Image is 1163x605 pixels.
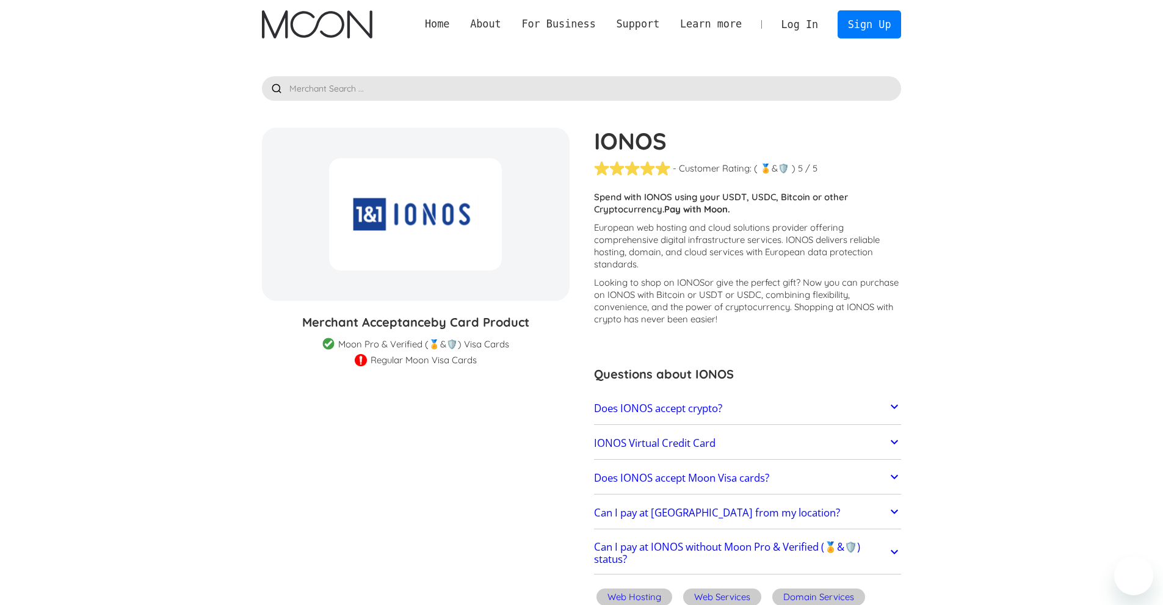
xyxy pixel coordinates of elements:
[594,430,902,456] a: IONOS Virtual Credit Card
[754,162,758,175] div: (
[262,313,570,331] h3: Merchant Acceptance
[460,16,511,32] div: About
[521,16,595,32] div: For Business
[680,16,742,32] div: Learn more
[594,507,840,519] h2: Can I pay at [GEOGRAPHIC_DATA] from my location?
[705,277,796,288] span: or give the perfect gift
[594,365,902,383] h3: Questions about IONOS
[594,465,902,491] a: Does IONOS accept Moon Visa cards?
[371,354,477,366] div: Regular Moon Visa Cards
[470,16,501,32] div: About
[512,16,606,32] div: For Business
[431,314,529,330] span: by Card Product
[838,10,901,38] a: Sign Up
[594,222,902,270] p: European web hosting and cloud solutions provider offering comprehensive digital infrastructure s...
[262,10,372,38] img: Moon Logo
[594,277,902,325] p: Looking to shop on IONOS ? Now you can purchase on IONOS with Bitcoin or USDT or USDC, combining ...
[594,541,888,565] h2: Can I pay at IONOS without Moon Pro & Verified (🏅&🛡️) status?
[771,11,828,38] a: Log In
[798,162,803,175] div: 5
[673,162,752,175] div: - Customer Rating:
[594,396,902,421] a: Does IONOS accept crypto?
[616,16,659,32] div: Support
[607,591,661,603] div: Web Hosting
[805,162,817,175] div: / 5
[792,162,795,175] div: )
[670,16,752,32] div: Learn more
[594,437,716,449] h2: IONOS Virtual Credit Card
[262,76,902,101] input: Merchant Search ...
[783,591,854,603] div: Domain Services
[760,162,789,175] div: 🏅&🛡️
[694,591,750,603] div: Web Services
[594,191,902,216] p: Spend with IONOS using your USDT, USDC, Bitcoin or other Cryptocurrency.
[594,501,902,526] a: Can I pay at [GEOGRAPHIC_DATA] from my location?
[594,535,902,571] a: Can I pay at IONOS without Moon Pro & Verified (🏅&🛡️) status?
[594,402,722,415] h2: Does IONOS accept crypto?
[594,472,769,484] h2: Does IONOS accept Moon Visa cards?
[1114,556,1153,595] iframe: Button to launch messaging window
[594,128,902,154] h1: IONOS
[664,203,730,215] strong: Pay with Moon.
[606,16,670,32] div: Support
[262,10,372,38] a: home
[338,338,509,350] div: Moon Pro & Verified (🏅&🛡️) Visa Cards
[415,16,460,32] a: Home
